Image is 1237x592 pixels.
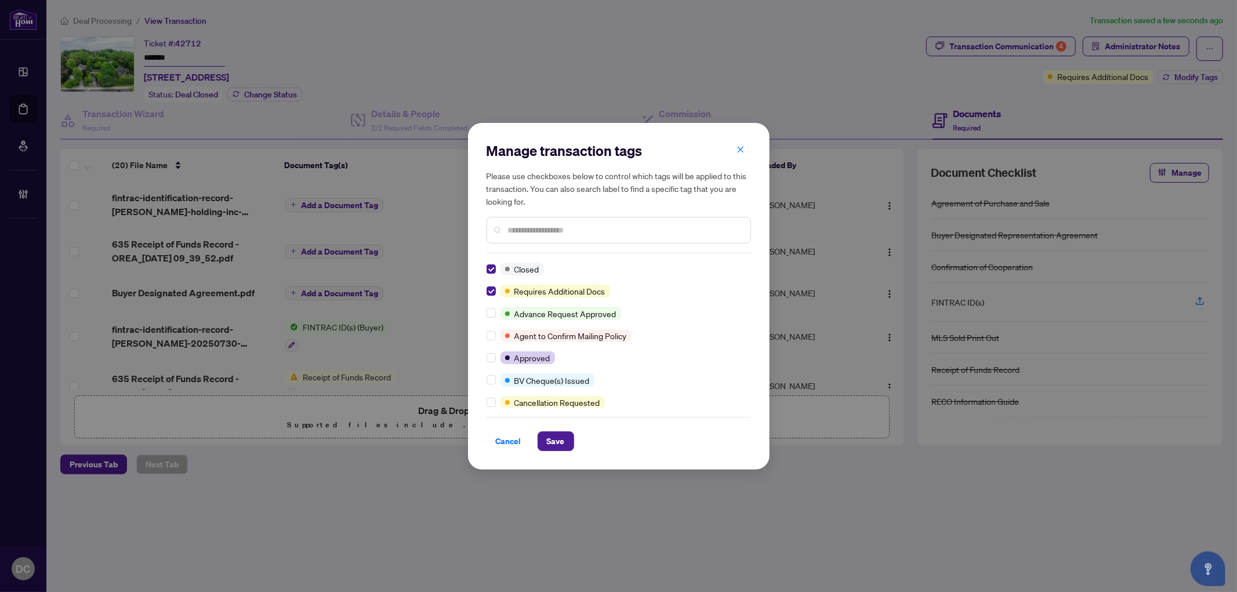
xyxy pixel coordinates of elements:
[514,307,616,320] span: Advance Request Approved
[547,432,565,451] span: Save
[514,351,550,364] span: Approved
[487,141,751,160] h2: Manage transaction tags
[737,146,745,154] span: close
[1191,551,1225,586] button: Open asap
[487,431,531,451] button: Cancel
[487,169,751,208] h5: Please use checkboxes below to control which tags will be applied to this transaction. You can al...
[496,432,521,451] span: Cancel
[514,285,605,297] span: Requires Additional Docs
[514,329,627,342] span: Agent to Confirm Mailing Policy
[514,374,590,387] span: BV Cheque(s) Issued
[538,431,574,451] button: Save
[514,263,539,275] span: Closed
[514,396,600,409] span: Cancellation Requested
